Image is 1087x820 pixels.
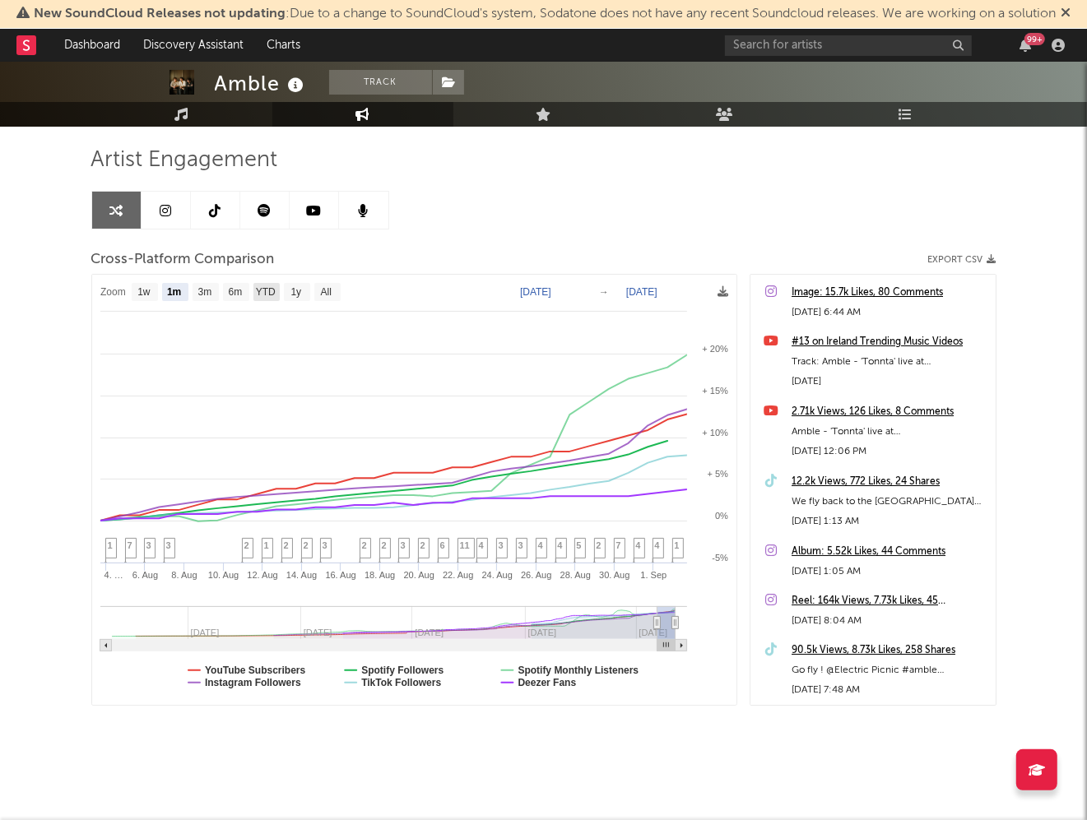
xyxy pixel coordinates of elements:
[702,428,728,438] text: + 10%
[640,570,667,580] text: 1. Sep
[521,570,551,580] text: 26. Aug
[228,287,242,299] text: 6m
[244,540,249,550] span: 2
[440,540,445,550] span: 6
[325,570,355,580] text: 16. Aug
[518,540,523,550] span: 3
[792,641,987,660] a: 90.5k Views, 8.73k Likes, 258 Shares
[560,570,590,580] text: 28. Aug
[599,570,629,580] text: 30. Aug
[284,540,289,550] span: 2
[792,303,987,322] div: [DATE] 6:44 AM
[420,540,425,550] span: 2
[520,286,551,298] text: [DATE]
[132,29,255,62] a: Discovery Assistant
[247,570,277,580] text: 12. Aug
[702,386,728,396] text: + 15%
[91,250,275,270] span: Cross-Platform Comparison
[702,344,728,354] text: + 20%
[792,680,987,700] div: [DATE] 7:48 AM
[792,562,987,581] div: [DATE] 1:05 AM
[538,540,543,550] span: 4
[329,70,432,95] button: Track
[443,570,473,580] text: 22. Aug
[403,570,434,580] text: 20. Aug
[1020,39,1031,52] button: 99+
[215,70,309,97] div: Amble
[34,7,286,21] span: New SoundCloud Releases not updating
[479,540,484,550] span: 4
[361,677,441,688] text: TikTok Followers
[166,287,180,299] text: 1m
[597,540,602,550] span: 2
[626,286,657,298] text: [DATE]
[792,611,987,631] div: [DATE] 8:04 AM
[928,255,996,265] button: Export CSV
[792,422,987,442] div: Amble - 'Tonnta' live at [GEOGRAPHIC_DATA]
[382,540,387,550] span: 2
[255,287,275,299] text: YTD
[264,540,269,550] span: 1
[104,570,123,580] text: 4. …
[91,151,278,170] span: Artist Engagement
[362,540,367,550] span: 2
[166,540,171,550] span: 3
[655,540,660,550] span: 4
[460,540,470,550] span: 11
[255,29,312,62] a: Charts
[518,665,639,676] text: Spotify Monthly Listeners
[481,570,512,580] text: 24. Aug
[290,287,301,299] text: 1y
[1061,7,1071,21] span: Dismiss
[361,665,444,676] text: Spotify Followers
[100,287,126,299] text: Zoom
[792,512,987,531] div: [DATE] 1:13 AM
[197,287,211,299] text: 3m
[323,540,327,550] span: 3
[304,540,309,550] span: 2
[499,540,504,550] span: 3
[128,540,132,550] span: 7
[207,570,238,580] text: 10. Aug
[577,540,582,550] span: 5
[616,540,621,550] span: 7
[53,29,132,62] a: Dashboard
[365,570,395,580] text: 18. Aug
[792,492,987,512] div: We fly back to the [GEOGRAPHIC_DATA] [DATE] ! The Reverie tour. Thank you very much to everyone w...
[636,540,641,550] span: 4
[205,677,301,688] text: Instagram Followers
[792,660,987,680] div: Go fly ! @Electric Picnic #amble #schoolyarddays
[707,469,728,479] text: + 5%
[712,553,728,563] text: -5%
[792,352,987,372] div: Track: Amble - 'Tonnta' live at [GEOGRAPHIC_DATA]
[715,511,728,521] text: 0%
[792,332,987,352] a: #13 on Ireland Trending Music Videos
[108,540,113,550] span: 1
[792,402,987,422] a: 2.71k Views, 126 Likes, 8 Comments
[792,591,987,611] a: Reel: 164k Views, 7.73k Likes, 45 Comments
[792,542,987,562] a: Album: 5.52k Likes, 44 Comments
[725,35,972,56] input: Search for artists
[792,442,987,461] div: [DATE] 12:06 PM
[137,287,151,299] text: 1w
[320,287,331,299] text: All
[558,540,563,550] span: 4
[401,540,406,550] span: 3
[518,677,576,688] text: Deezer Fans
[34,7,1056,21] span: : Due to a change to SoundCloud's system, Sodatone does not have any recent Soundcloud releases. ...
[792,472,987,492] a: 12.2k Views, 772 Likes, 24 Shares
[675,540,680,550] span: 1
[599,286,609,298] text: →
[171,570,197,580] text: 8. Aug
[792,283,987,303] a: Image: 15.7k Likes, 80 Comments
[205,665,306,676] text: YouTube Subscribers
[286,570,316,580] text: 14. Aug
[146,540,151,550] span: 3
